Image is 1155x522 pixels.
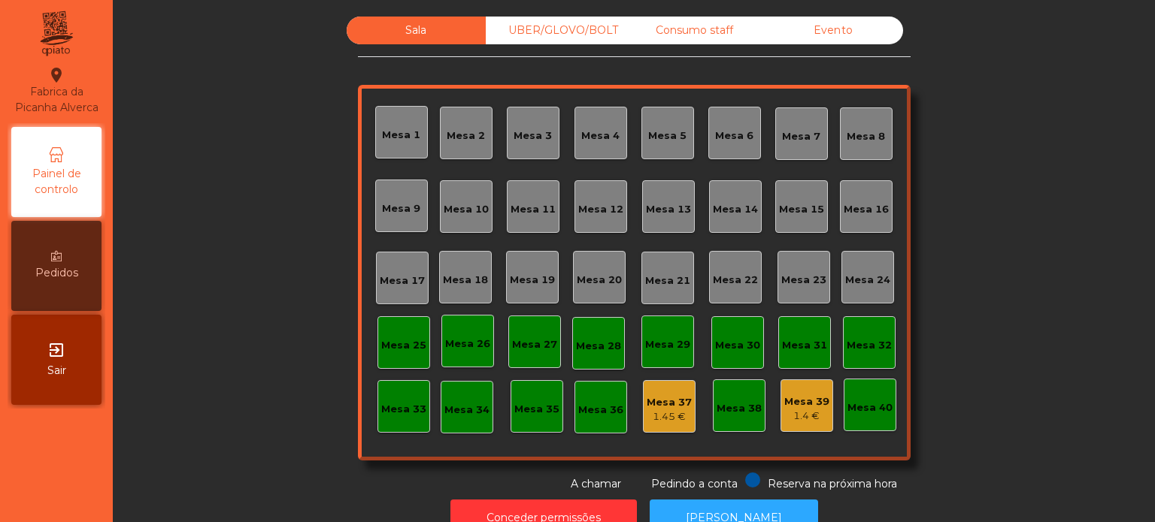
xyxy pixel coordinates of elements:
div: Mesa 27 [512,337,557,352]
div: Mesa 37 [647,395,692,410]
div: Mesa 30 [715,338,760,353]
div: Sala [347,17,486,44]
div: 1.45 € [647,409,692,424]
span: Pedidos [35,265,78,281]
div: Mesa 34 [444,403,490,418]
div: 1.4 € [784,409,829,424]
i: exit_to_app [47,341,65,359]
div: Evento [764,17,903,44]
div: Mesa 35 [514,402,559,417]
i: location_on [47,66,65,84]
img: qpiato [38,8,74,60]
div: Fabrica da Picanha Alverca [12,66,101,116]
div: Mesa 26 [445,336,490,352]
span: Reserva na próxima hora [768,477,897,490]
div: UBER/GLOVO/BOLT [486,17,625,44]
div: Mesa 8 [847,129,885,144]
div: Mesa 12 [578,202,623,217]
div: Mesa 23 [781,273,826,288]
div: Mesa 6 [715,128,753,143]
span: Pedindo a conta [651,477,738,490]
div: Mesa 14 [713,202,758,217]
div: Mesa 1 [382,128,420,143]
div: Mesa 28 [576,339,621,354]
div: Mesa 7 [782,129,820,144]
div: Mesa 11 [511,202,556,217]
div: Mesa 18 [443,273,488,288]
div: Mesa 4 [581,128,620,143]
div: Mesa 31 [782,338,827,353]
span: Sair [47,363,66,379]
span: Painel de controlo [15,166,98,198]
div: Mesa 17 [380,273,425,288]
div: Mesa 38 [717,401,762,416]
div: Mesa 40 [847,400,893,415]
div: Mesa 33 [381,402,426,417]
div: Mesa 29 [645,337,690,352]
div: Mesa 5 [648,128,687,143]
div: Mesa 22 [713,273,758,288]
div: Consumo staff [625,17,764,44]
span: A chamar [571,477,621,490]
div: Mesa 16 [844,202,889,217]
div: Mesa 10 [444,202,489,217]
div: Mesa 21 [645,273,690,288]
div: Mesa 19 [510,273,555,288]
div: Mesa 32 [847,338,892,353]
div: Mesa 3 [514,128,552,143]
div: Mesa 15 [779,202,824,217]
div: Mesa 9 [382,201,420,216]
div: Mesa 2 [447,128,485,143]
div: Mesa 36 [578,403,623,418]
div: Mesa 25 [381,338,426,353]
div: Mesa 13 [646,202,691,217]
div: Mesa 39 [784,394,829,409]
div: Mesa 24 [845,273,890,288]
div: Mesa 20 [577,273,622,288]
